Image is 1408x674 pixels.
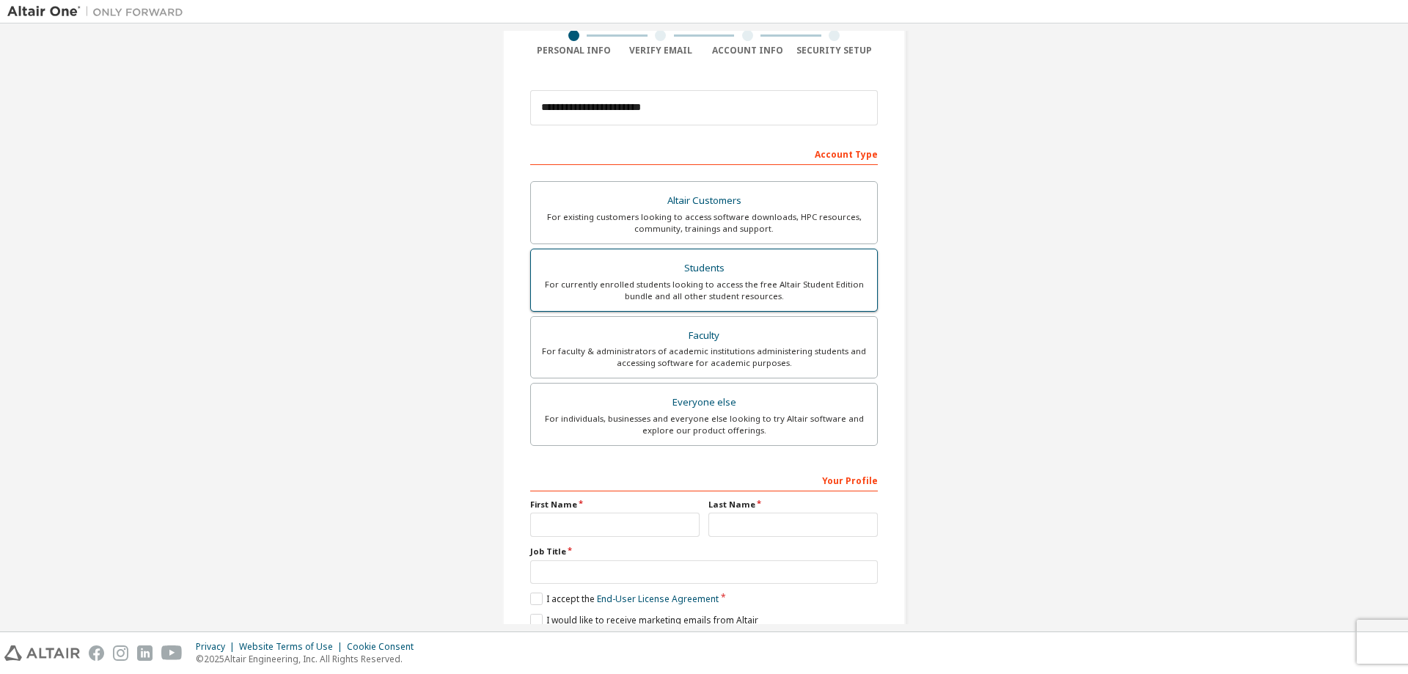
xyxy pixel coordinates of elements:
[617,45,705,56] div: Verify Email
[540,392,868,413] div: Everyone else
[196,641,239,653] div: Privacy
[530,593,719,605] label: I accept the
[530,45,617,56] div: Personal Info
[161,645,183,661] img: youtube.svg
[113,645,128,661] img: instagram.svg
[704,45,791,56] div: Account Info
[530,142,878,165] div: Account Type
[540,345,868,369] div: For faculty & administrators of academic institutions administering students and accessing softwa...
[540,191,868,211] div: Altair Customers
[530,546,878,557] label: Job Title
[530,614,758,626] label: I would like to receive marketing emails from Altair
[7,4,191,19] img: Altair One
[530,499,700,510] label: First Name
[239,641,347,653] div: Website Terms of Use
[540,413,868,436] div: For individuals, businesses and everyone else looking to try Altair software and explore our prod...
[137,645,153,661] img: linkedin.svg
[4,645,80,661] img: altair_logo.svg
[347,641,422,653] div: Cookie Consent
[791,45,879,56] div: Security Setup
[540,326,868,346] div: Faculty
[708,499,878,510] label: Last Name
[89,645,104,661] img: facebook.svg
[540,258,868,279] div: Students
[540,211,868,235] div: For existing customers looking to access software downloads, HPC resources, community, trainings ...
[540,279,868,302] div: For currently enrolled students looking to access the free Altair Student Edition bundle and all ...
[196,653,422,665] p: © 2025 Altair Engineering, Inc. All Rights Reserved.
[530,468,878,491] div: Your Profile
[597,593,719,605] a: End-User License Agreement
